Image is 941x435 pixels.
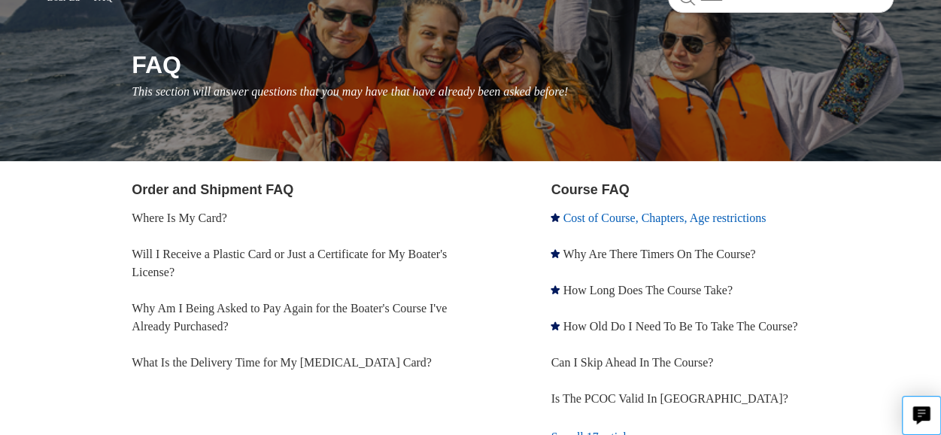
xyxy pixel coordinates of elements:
[551,392,788,405] a: Is The PCOC Valid In [GEOGRAPHIC_DATA]?
[563,320,797,333] a: How Old Do I Need To Be To Take The Course?
[132,302,447,333] a: Why Am I Being Asked to Pay Again for the Boater's Course I've Already Purchased?
[563,284,732,297] a: How Long Does The Course Take?
[551,213,560,222] svg: Promoted article
[563,248,755,260] a: Why Are There Timers On The Course?
[132,356,432,369] a: What Is the Delivery Time for My [MEDICAL_DATA] Card?
[551,182,629,197] a: Course FAQ
[551,321,560,330] svg: Promoted article
[132,47,894,83] h1: FAQ
[902,396,941,435] button: Live chat
[132,248,447,278] a: Will I Receive a Plastic Card or Just a Certificate for My Boater's License?
[132,182,293,197] a: Order and Shipment FAQ
[551,249,560,258] svg: Promoted article
[551,285,560,294] svg: Promoted article
[132,83,894,101] p: This section will answer questions that you may have that have already been asked before!
[563,211,766,224] a: Cost of Course, Chapters, Age restrictions
[551,356,713,369] a: Can I Skip Ahead In The Course?
[132,211,227,224] a: Where Is My Card?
